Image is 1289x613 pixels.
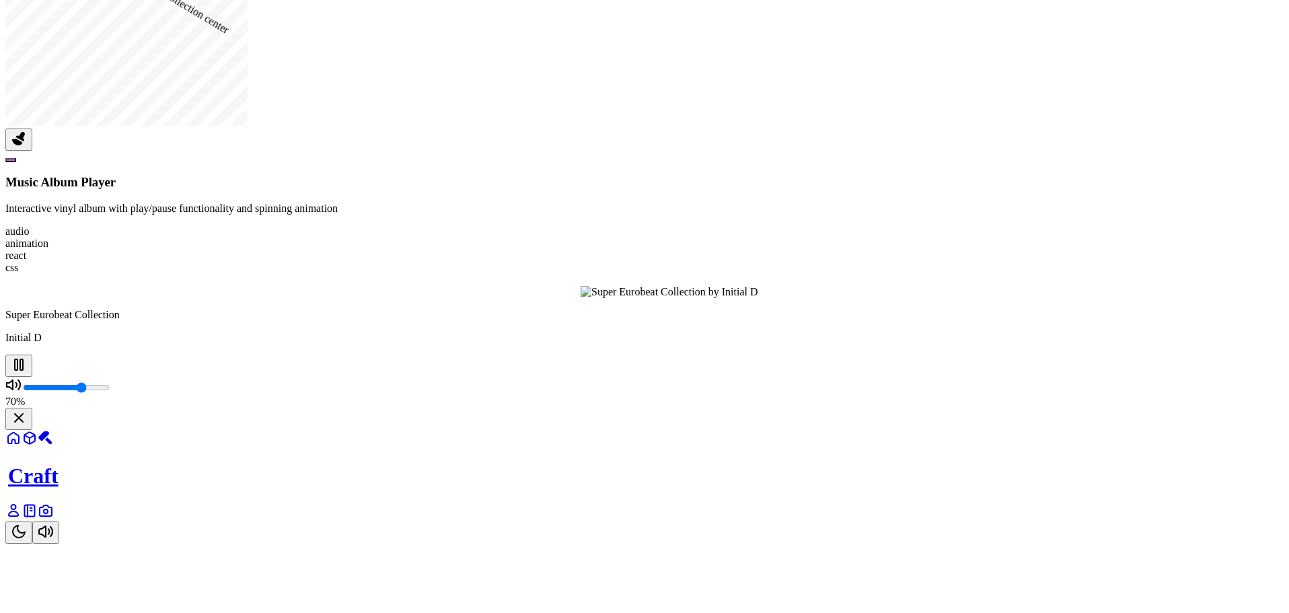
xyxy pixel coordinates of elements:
[8,464,1284,489] h1: Craft
[5,521,32,544] button: Toggle Theme
[581,286,758,298] img: Super Eurobeat Collection by Initial D
[5,175,1284,190] h3: Music Album Player
[5,262,1284,274] div: css
[5,203,1284,215] p: Interactive vinyl album with play/pause functionality and spinning animation
[32,521,59,544] button: Toggle Audio
[5,309,1284,321] p: Super Eurobeat Collection
[5,225,1284,238] div: audio
[5,238,1284,250] div: animation
[5,250,1284,262] div: react
[5,332,1284,344] p: Initial D
[5,396,1284,408] div: 70 %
